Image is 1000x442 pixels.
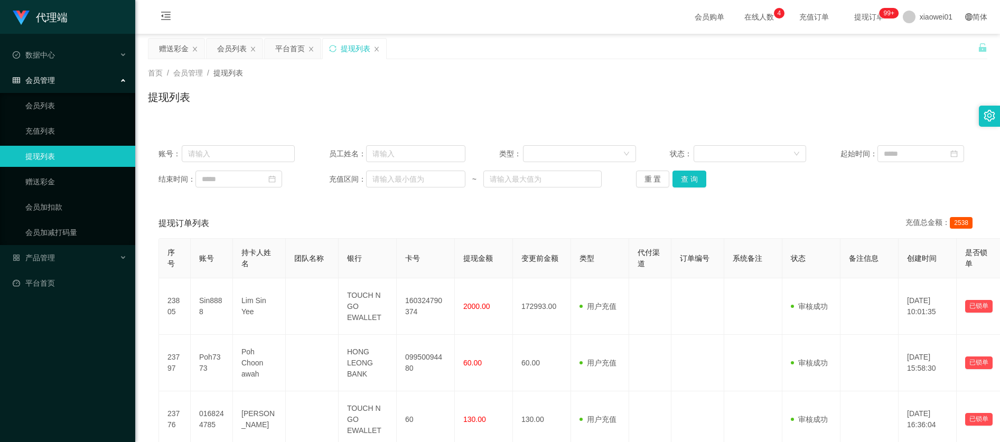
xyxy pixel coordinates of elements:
span: 充值区间： [329,174,366,185]
a: 充值列表 [25,120,127,142]
span: 会员管理 [173,69,203,77]
i: 图标: check-circle-o [13,51,20,59]
td: 23797 [159,335,191,391]
span: 账号： [158,148,182,159]
i: 图标: menu-fold [148,1,184,34]
i: 图标: table [13,77,20,84]
div: 提现列表 [341,39,370,59]
span: 2538 [950,217,973,229]
span: 结束时间： [158,174,195,185]
span: 会员管理 [13,76,55,84]
i: 图标: setting [984,110,995,121]
button: 查 询 [672,171,706,187]
a: 提现列表 [25,146,127,167]
td: 172993.00 [513,278,571,335]
span: 是否锁单 [965,248,987,268]
span: 在线人数 [739,13,779,21]
span: 提现订单列表 [158,217,209,230]
a: 图标: dashboard平台首页 [13,272,127,294]
span: 审核成功 [791,415,828,424]
button: 重 置 [636,171,670,187]
i: 图标: close [192,46,198,52]
i: 图标: unlock [978,43,987,52]
input: 请输入最小值为 [366,171,465,187]
span: 状态： [670,148,694,159]
span: / [207,69,209,77]
td: [DATE] 10:01:35 [899,278,957,335]
span: 类型： [499,148,523,159]
h1: 提现列表 [148,89,190,105]
span: 变更前金额 [521,254,558,262]
span: 备注信息 [849,254,878,262]
span: 代付渠道 [638,248,660,268]
a: 会员加减打码量 [25,222,127,243]
input: 请输入 [182,145,295,162]
i: 图标: calendar [950,150,958,157]
a: 会员列表 [25,95,127,116]
i: 图标: down [793,151,800,158]
i: 图标: global [965,13,973,21]
span: 持卡人姓名 [241,248,271,268]
span: 提现列表 [213,69,243,77]
span: 用户充值 [580,415,616,424]
span: 起始时间： [840,148,877,159]
img: logo.9652507e.png [13,11,30,25]
i: 图标: close [373,46,380,52]
i: 图标: sync [329,45,337,52]
div: 充值总金额： [905,217,977,230]
input: 请输入 [366,145,465,162]
span: 提现金额 [463,254,493,262]
span: 卡号 [405,254,420,262]
td: Lim Sin Yee [233,278,286,335]
span: / [167,69,169,77]
span: 账号 [199,254,214,262]
span: 系统备注 [733,254,762,262]
td: Poh Choon awah [233,335,286,391]
span: 60.00 [463,359,482,367]
input: 请输入最大值为 [483,171,602,187]
sup: 4 [774,8,784,18]
td: 160324790374 [397,278,455,335]
span: 用户充值 [580,302,616,311]
span: 状态 [791,254,806,262]
button: 已锁单 [965,356,993,369]
h1: 代理端 [36,1,68,34]
span: 订单编号 [680,254,709,262]
a: 会员加扣款 [25,196,127,218]
i: 图标: calendar [268,175,276,183]
td: 23805 [159,278,191,335]
span: 2000.00 [463,302,490,311]
span: 银行 [347,254,362,262]
span: 提现订单 [849,13,889,21]
td: 60.00 [513,335,571,391]
td: 09950094480 [397,335,455,391]
span: 130.00 [463,415,486,424]
span: 类型 [580,254,594,262]
td: HONG LEONG BANK [339,335,397,391]
span: 员工姓名： [329,148,366,159]
span: 产品管理 [13,253,55,262]
p: 4 [777,8,781,18]
button: 已锁单 [965,413,993,426]
sup: 1207 [880,8,899,18]
span: ~ [465,174,483,185]
span: 序号 [167,248,175,268]
td: TOUCH N GO EWALLET [339,278,397,335]
i: 图标: close [308,46,314,52]
span: 首页 [148,69,163,77]
span: 审核成功 [791,359,828,367]
td: Poh7373 [191,335,233,391]
div: 赠送彩金 [159,39,189,59]
span: 用户充值 [580,359,616,367]
span: 数据中心 [13,51,55,59]
button: 已锁单 [965,300,993,313]
div: 平台首页 [275,39,305,59]
td: [DATE] 15:58:30 [899,335,957,391]
span: 充值订单 [794,13,834,21]
a: 代理端 [13,13,68,21]
div: 会员列表 [217,39,247,59]
span: 团队名称 [294,254,324,262]
i: 图标: close [250,46,256,52]
i: 图标: appstore-o [13,254,20,261]
span: 审核成功 [791,302,828,311]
